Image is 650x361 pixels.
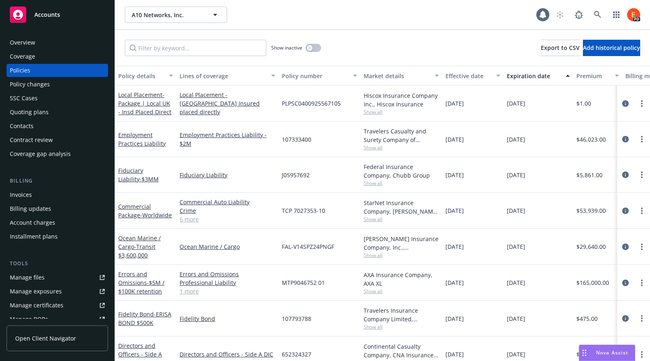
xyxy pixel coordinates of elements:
div: Policy number [282,72,348,80]
span: [DATE] [507,171,525,179]
span: PLPSC0400925567105 [282,99,341,108]
div: Lines of coverage [180,72,266,80]
span: Show all [364,144,439,151]
span: [DATE] [445,135,464,144]
div: Policies [10,64,30,77]
a: Manage exposures [7,285,108,298]
div: Effective date [445,72,491,80]
div: Overview [10,36,35,49]
span: $46,023.00 [576,135,606,144]
span: [DATE] [445,242,464,251]
span: $5,861.00 [576,171,603,179]
span: FAL-V14SPZ24PNGF [282,242,334,251]
button: Policy details [115,66,176,86]
a: Coverage [7,50,108,63]
span: 652324327 [282,350,311,359]
span: Show all [364,180,439,187]
span: [DATE] [507,242,525,251]
div: Invoices [10,188,32,201]
span: Show all [364,288,439,295]
a: circleInformation [621,278,630,288]
div: Tools [7,259,108,268]
div: StarNet Insurance Company, [PERSON_NAME] Corporation, Berkley Technology Underwriters (Internatio... [364,199,439,216]
div: Continental Casualty Company, CNA Insurance, RT Specialty Insurance Services, LLC (RSG Specialty,... [364,342,439,359]
a: Local Placement - [GEOGRAPHIC_DATA] Insured placed directly [180,90,275,116]
span: MTP9046752 01 [282,278,325,287]
a: Errors and Omissions [180,270,275,278]
div: Contacts [10,120,34,133]
a: Manage certificates [7,299,108,312]
a: Local Placement [118,91,171,116]
a: Professional Liability [180,278,275,287]
div: Quoting plans [10,106,49,119]
a: circleInformation [621,206,630,216]
div: Coverage [10,50,35,63]
div: Travelers Insurance Company Limited, Travelers Insurance [364,306,439,323]
div: Hiscox Insurance Company Inc., Hiscox Insurance [364,91,439,108]
a: Coverage gap analysis [7,147,108,160]
a: Contacts [7,120,108,133]
div: Policy details [118,72,164,80]
a: Policy changes [7,78,108,91]
a: SSC Cases [7,92,108,105]
div: Account charges [10,216,55,229]
a: 6 more [180,215,275,223]
span: 107793788 [282,314,311,323]
span: Show all [364,216,439,223]
div: Travelers Casualty and Surety Company of America, Travelers Insurance [364,127,439,144]
span: Add historical policy [583,44,640,52]
span: [DATE] [445,314,464,323]
a: Switch app [608,7,625,23]
a: more [637,314,647,323]
span: [DATE] [445,206,464,215]
span: - $3MM [139,175,159,183]
span: [DATE] [507,206,525,215]
a: Directors and Officers - Side A DIC [180,350,275,359]
div: [PERSON_NAME] Insurance Company, Inc., [PERSON_NAME] Group, [PERSON_NAME] Cargo [364,235,439,252]
a: circleInformation [621,242,630,252]
a: Account charges [7,216,108,229]
span: - Transit $3,600,000 [118,243,155,259]
button: Policy number [279,66,360,86]
a: Report a Bug [571,7,587,23]
a: more [637,170,647,180]
div: Policy changes [10,78,50,91]
span: Show all [364,252,439,259]
div: Federal Insurance Company, Chubb Group [364,162,439,180]
button: Premium [573,66,622,86]
span: [DATE] [445,171,464,179]
span: Show all [364,108,439,115]
span: Export to CSV [541,44,580,52]
a: Commercial Package [118,203,172,219]
span: [DATE] [445,350,464,359]
a: more [637,206,647,216]
a: Installment plans [7,230,108,243]
div: Coverage gap analysis [10,147,71,160]
div: SSC Cases [10,92,38,105]
a: more [637,350,647,359]
a: Billing updates [7,202,108,215]
div: Drag to move [579,345,589,361]
span: TCP 7027353-10 [282,206,325,215]
a: Employment Practices Liability [118,131,166,147]
button: Nova Assist [579,345,635,361]
a: Quoting plans [7,106,108,119]
div: Manage certificates [10,299,63,312]
a: circleInformation [621,314,630,323]
span: Open Client Navigator [15,334,76,343]
div: Market details [364,72,430,80]
button: Add historical policy [583,40,640,56]
div: AXA Insurance Company, AXA XL [364,271,439,288]
input: Filter by keyword... [125,40,266,56]
button: A10 Networks, Inc. [125,7,227,23]
span: - Worldwide [140,211,172,219]
span: - Package | Local UK - Insd Placed Direct [118,91,171,116]
div: Contract review [10,133,53,147]
div: Billing [7,177,108,185]
a: more [637,134,647,144]
span: $53,939.00 [576,206,606,215]
a: Manage BORs [7,313,108,326]
span: [DATE] [507,278,525,287]
a: more [637,278,647,288]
